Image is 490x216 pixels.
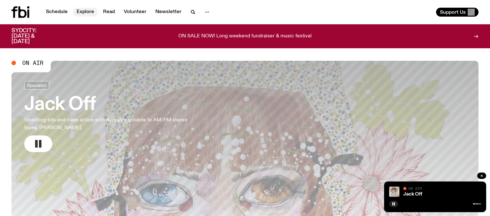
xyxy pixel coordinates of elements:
[24,96,188,114] h3: Jack Off
[99,8,119,17] a: Read
[24,81,49,89] a: Specialist
[120,8,150,17] a: Volunteer
[389,187,399,197] img: a dotty lady cuddling her cat amongst flowers
[11,28,52,44] h3: SYDCITY: [DATE] & [DATE]
[408,186,422,190] span: On Air
[27,83,46,88] span: Specialist
[436,8,479,17] button: Support Us
[403,192,422,197] a: Jack Off
[24,116,188,132] p: Unwitting bits and class action with Sydney's antidote to AM/FM stereo types, [PERSON_NAME].
[24,81,188,152] a: Jack OffUnwitting bits and class action with Sydney's antidote to AM/FM stereo types, [PERSON_NAME].
[22,60,43,66] span: On Air
[152,8,185,17] a: Newsletter
[42,8,71,17] a: Schedule
[73,8,98,17] a: Explore
[440,9,466,15] span: Support Us
[178,34,312,39] p: ON SALE NOW! Long weekend fundraiser & music festival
